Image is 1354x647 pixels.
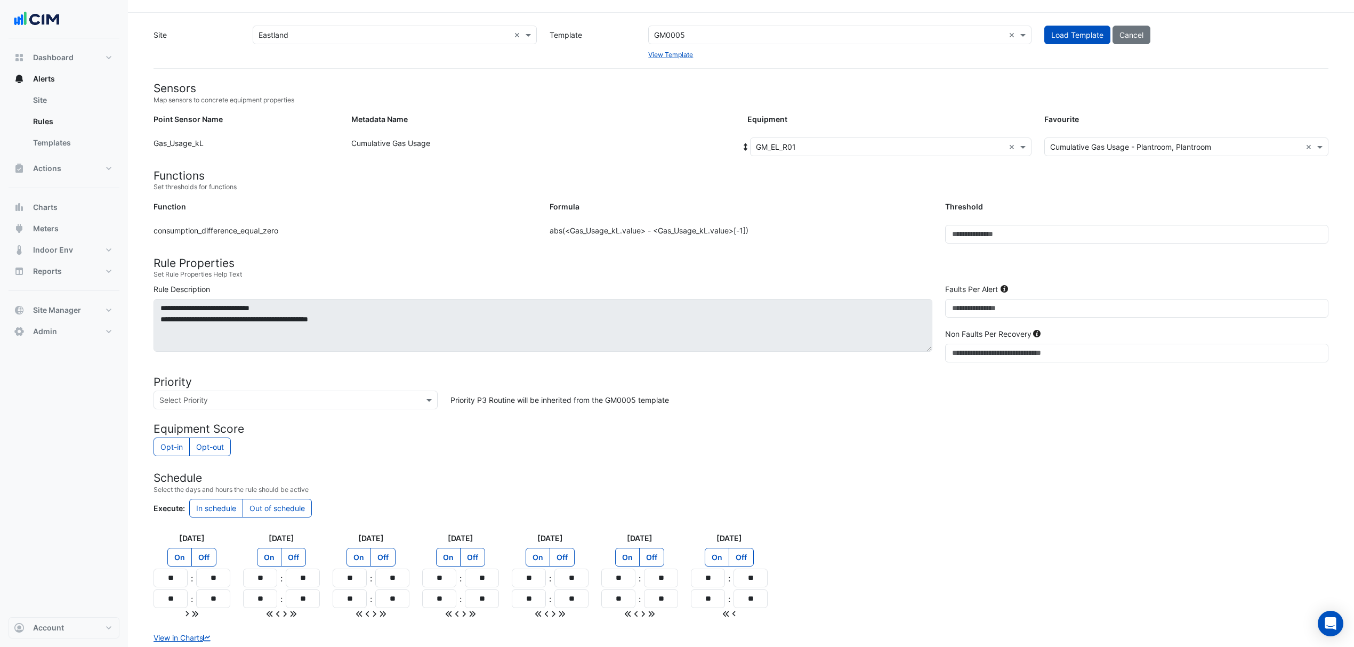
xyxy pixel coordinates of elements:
input: Hours [422,569,456,587]
label: [DATE] [358,532,384,544]
input: Minutes [375,589,409,608]
span: Alerts [33,74,55,84]
label: On [436,548,461,567]
h4: Rule Properties [154,256,1328,270]
h4: Sensors [154,82,1328,95]
div: Control whether the rule executes during or outside the schedule times [154,499,1328,520]
input: Minutes [465,569,499,587]
img: Company Logo [13,9,61,30]
div: : [456,572,465,585]
strong: Favourite [1044,115,1079,124]
span: Copy to next day [462,609,469,618]
label: Off [550,548,575,567]
span: Copy to next day [283,609,289,618]
input: Hours [243,569,277,587]
span: Copy to all next days [558,609,566,618]
input: Minutes [286,569,320,587]
span: Actions [33,163,61,174]
label: [DATE] [716,532,742,544]
div: : [546,593,554,605]
input: Minutes [465,589,499,608]
button: Account [9,617,119,638]
label: On [257,548,281,567]
span: Copy to all next days [648,609,655,618]
strong: Function [154,202,186,211]
div: : [188,593,196,605]
label: Do not count rule towards calculation of equipment performance scores? [189,438,231,456]
div: : [635,572,644,585]
div: Alerts [9,90,119,158]
input: Hours [691,569,725,587]
span: Copy to previous day [276,609,283,618]
div: : [725,593,734,605]
button: Cancel [1113,26,1150,44]
strong: Equipment [747,115,787,124]
span: Clear [1305,141,1315,152]
h4: Functions [154,169,1328,182]
app-icon: Charts [14,202,25,213]
label: Off [460,548,485,567]
label: [DATE] [179,532,205,544]
input: Minutes [644,569,678,587]
label: On [615,548,640,567]
div: : [546,572,554,585]
strong: Formula [550,202,579,211]
div: : [456,593,465,605]
button: Meters [9,218,119,239]
input: Hours [691,589,725,608]
label: [DATE] [537,532,563,544]
span: Clear [1009,141,1018,152]
button: Charts [9,197,119,218]
input: Minutes [644,589,678,608]
h4: Equipment Score [154,422,1328,435]
input: Minutes [554,569,589,587]
div: abs(<Gas_Usage_kL.value> - <Gas_Usage_kL.value>[-1]) [543,225,939,252]
button: Indoor Env [9,239,119,261]
div: : [188,572,196,585]
span: Copy to previous day [365,609,372,618]
button: Alerts [9,68,119,90]
input: Minutes [196,589,230,608]
small: Set thresholds for functions [154,182,1328,192]
span: Charts [33,202,58,213]
span: Clear [1009,29,1018,41]
span: Copy to previous day [732,609,737,618]
label: Off [281,548,306,567]
button: Site Manager [9,300,119,321]
a: Site [25,90,119,111]
input: Minutes [734,589,768,608]
span: Copy to next day [551,609,558,618]
label: [DATE] [627,532,652,544]
label: On [346,548,371,567]
app-icon: Indoor Env [14,245,25,255]
span: Copy to all next days [379,609,386,618]
input: Hours [422,589,456,608]
div: : [367,593,375,605]
label: In schedule [189,499,243,517]
span: Copy to all previous days [722,609,732,618]
span: Copy to next day [185,609,192,618]
span: Copy to all previous days [535,609,544,618]
span: Copy to previous day [634,609,641,618]
label: Non Faults Per Recovery [945,328,1031,339]
label: Site [147,26,246,60]
div: Priority P3 Routine will be inherited from the GM0005 template [444,391,1335,409]
span: Copy to all previous days [356,609,365,618]
h4: Priority [154,375,1328,389]
small: Map sensors to concrete equipment properties [154,95,1328,105]
div: : [277,593,286,605]
span: Copy to all previous days [624,609,634,618]
span: Meters [33,223,59,234]
span: Clear [514,29,523,41]
input: Hours [154,589,188,608]
a: Rules [25,111,119,132]
a: Templates [25,132,119,153]
input: Minutes [196,569,230,587]
label: Off [729,548,754,567]
label: Off [639,548,664,567]
label: Template [543,26,642,60]
input: Hours [333,569,367,587]
div: Cumulative Gas Usage [345,138,741,160]
button: Load Template [1044,26,1110,44]
input: Minutes [734,569,768,587]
